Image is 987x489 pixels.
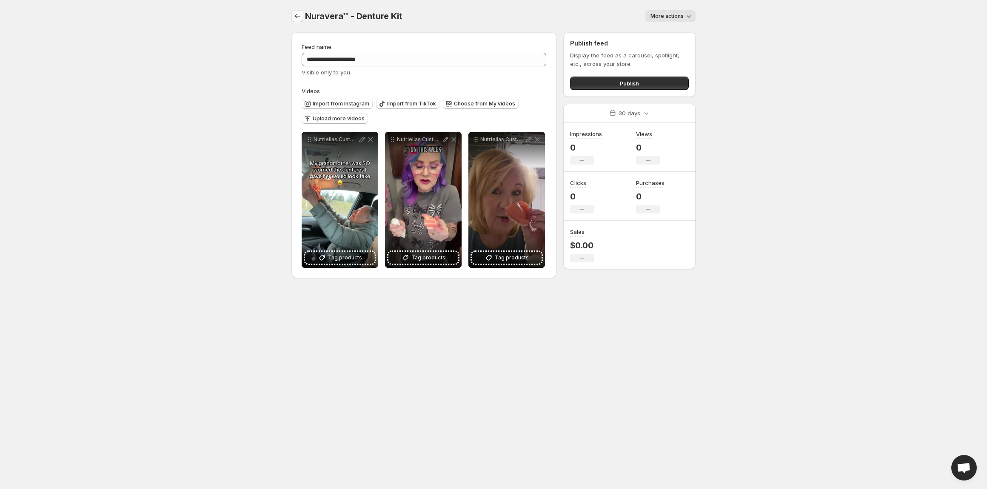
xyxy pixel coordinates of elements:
p: 0 [570,142,602,153]
h3: Impressions [570,130,602,138]
button: Publish [570,77,689,90]
span: Nuravera™ - Denture Kit [305,11,402,21]
button: Tag products [472,252,542,264]
span: Visible only to you. [302,69,351,76]
p: 30 days [619,109,640,117]
span: Choose from My videos [454,100,515,107]
span: More actions [650,13,684,20]
span: Feed name [302,43,331,50]
button: Import from Instagram [302,99,373,109]
p: Display the feed as a carousel, spotlight, etc., across your store. [570,51,689,68]
h3: Sales [570,227,585,236]
span: Videos [302,88,320,94]
button: More actions [645,10,696,22]
span: Tag products [495,253,529,262]
h3: Views [636,130,652,138]
span: Upload more videos [313,115,365,122]
p: Nutriellas Customize Nutriellas Shopify 2 [397,136,441,143]
button: Settings [291,10,303,22]
p: Nutriellas Customize Nutriellas Shopify [480,136,525,143]
button: Upload more videos [302,114,368,124]
h3: Clicks [570,179,586,187]
button: Import from TikTok [376,99,439,109]
span: Tag products [328,253,362,262]
p: Nutriellas Customize Nutriellas Shopify 3 [314,136,358,143]
button: Tag products [388,252,458,264]
h3: Purchases [636,179,665,187]
a: Open chat [951,455,977,480]
p: 0 [570,191,594,202]
button: Tag products [305,252,375,264]
h2: Publish feed [570,39,689,48]
button: Choose from My videos [443,99,519,109]
div: Nutriellas Customize Nutriellas Shopify 3Tag products [302,132,378,268]
p: 0 [636,142,660,153]
span: Publish [620,79,639,88]
span: Import from TikTok [387,100,436,107]
span: Tag products [411,253,445,262]
div: Nutriellas Customize Nutriellas ShopifyTag products [468,132,545,268]
p: 0 [636,191,665,202]
span: Import from Instagram [313,100,369,107]
p: $0.00 [570,240,594,250]
div: Nutriellas Customize Nutriellas Shopify 2Tag products [385,132,462,268]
